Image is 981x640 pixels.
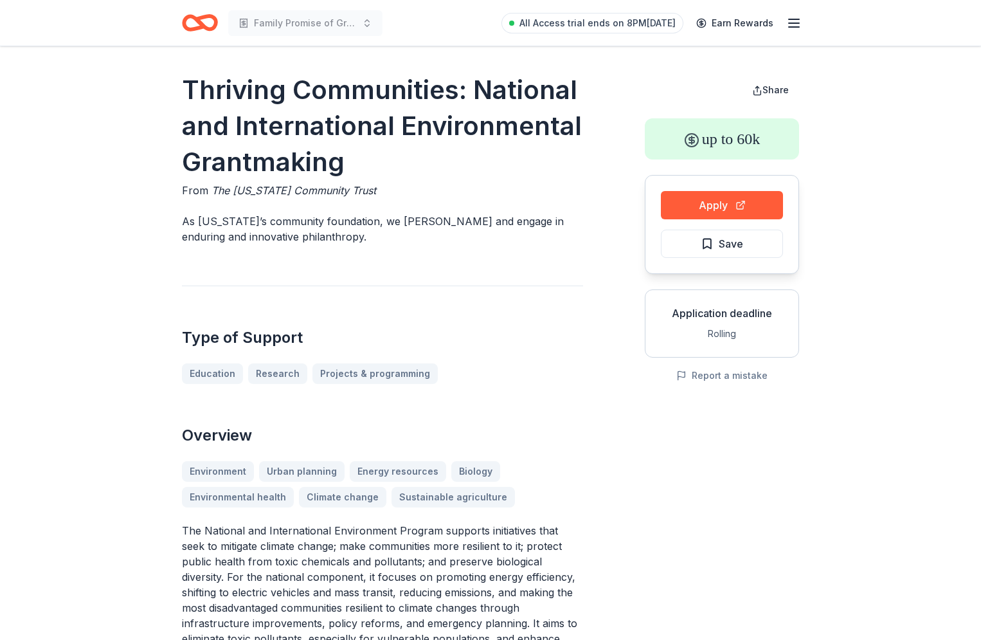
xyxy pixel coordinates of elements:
[645,118,799,160] div: up to 60k
[656,326,788,342] div: Rolling
[762,84,789,95] span: Share
[312,363,438,384] a: Projects & programming
[212,184,376,197] span: The [US_STATE] Community Trust
[519,15,676,31] span: All Access trial ends on 8PM[DATE]
[719,235,743,252] span: Save
[182,183,583,198] div: From
[182,425,583,446] h2: Overview
[182,72,583,180] h1: Thriving Communities: National and International Environmental Grantmaking
[228,10,382,36] button: Family Promise of Greater Modesto Transitional Living
[248,363,307,384] a: Research
[688,12,781,35] a: Earn Rewards
[501,13,683,33] a: All Access trial ends on 8PM[DATE]
[182,327,583,348] h2: Type of Support
[182,363,243,384] a: Education
[661,191,783,219] button: Apply
[656,306,788,321] div: Application deadline
[661,230,783,258] button: Save
[254,15,357,31] span: Family Promise of Greater Modesto Transitional Living
[742,77,799,103] button: Share
[182,8,218,38] a: Home
[182,214,583,244] p: As [US_STATE]’s community foundation, we [PERSON_NAME] and engage in enduring and innovative phil...
[676,368,768,383] button: Report a mistake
